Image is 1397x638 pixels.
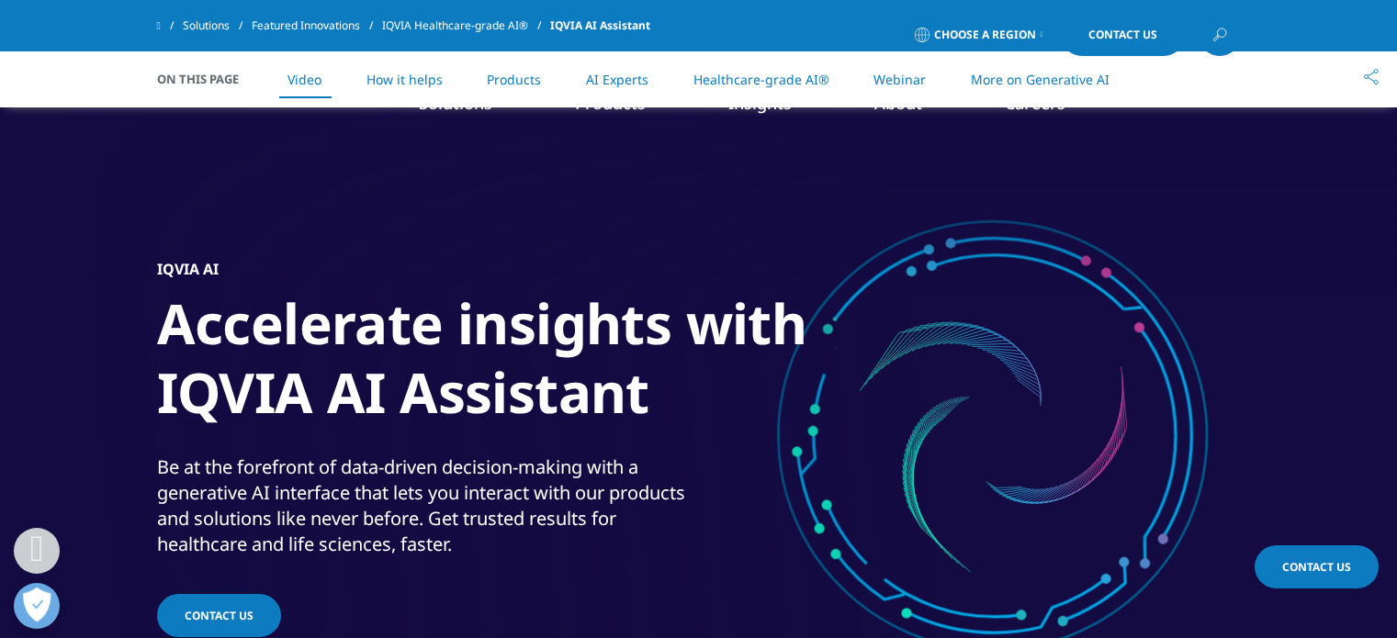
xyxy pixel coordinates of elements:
[1005,92,1065,114] a: Careers
[14,583,60,629] button: Open Preferences
[157,454,694,557] div: Be at the forefront of data-driven decision-making with a generative AI interface that lets you i...
[874,92,922,114] a: About
[934,28,1036,42] span: Choose a Region
[1088,29,1157,40] span: Contact Us
[1282,559,1351,575] span: Contact Us
[419,92,492,114] a: Solutions
[311,64,1241,151] nav: Primary
[575,92,646,114] a: Products
[157,289,846,438] h1: Accelerate insights with IQVIA AI Assistant
[157,260,219,278] h5: IQVIA AI
[157,594,281,637] a: Contact us
[1255,545,1379,588] a: Contact Us
[728,92,792,114] a: Insights
[1061,14,1185,56] a: Contact Us
[185,608,253,623] span: Contact us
